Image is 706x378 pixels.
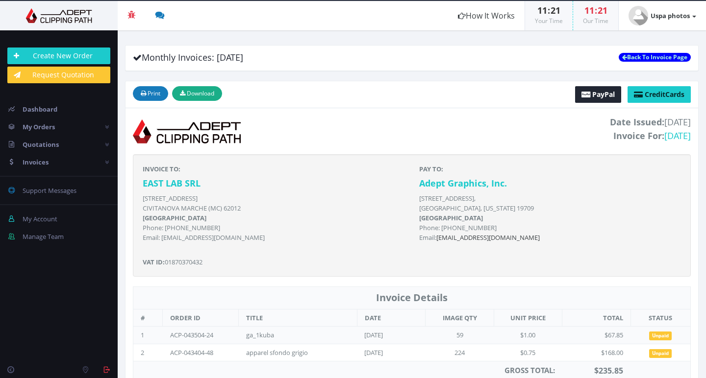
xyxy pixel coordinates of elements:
td: $67.85 [562,327,630,344]
a: CreditCards [628,86,691,103]
span: Print [148,89,160,97]
td: ACP-043404-48 [163,344,239,361]
th: STATUS [630,309,690,327]
th: TOTAL [562,309,630,327]
span: Quotations [23,140,59,149]
th: UNIT PRICE [494,309,562,327]
span: 21 [598,4,607,16]
th: DATE [357,309,425,327]
span: Manage Team [23,232,64,241]
div: apparel sfondo grigio [246,348,344,357]
th: # [133,309,163,327]
span: Unpaid [649,331,672,340]
p: [STREET_ADDRESS], [GEOGRAPHIC_DATA], [US_STATE] 19709 Phone: [PHONE_NUMBER] Email: [419,193,681,242]
span: 11 [584,4,594,16]
span: Credit [645,90,665,99]
button: Download [172,86,222,101]
div: ga_1kuba [246,331,344,340]
strong: EAST LAB SRL [143,177,201,189]
span: Support Messages [23,186,76,195]
a: Back To Invoice Page [619,53,691,62]
a: Uspa photos [619,1,706,30]
span: Monthly Invoices: [DATE] [133,51,243,63]
span: 235.85 [599,365,623,376]
td: 59 [426,327,494,344]
td: $0.75 [494,344,562,361]
td: 2 [133,344,163,361]
span: Unpaid [649,349,672,358]
a: PayPal [575,86,621,103]
td: ACP-043504-24 [163,327,239,344]
b: [GEOGRAPHIC_DATA] [419,213,483,222]
a: [EMAIL_ADDRESS][DOMAIN_NAME] [436,233,540,242]
a: Create New Order [7,47,110,64]
span: [DATE] [664,130,691,142]
strong: GROSS TOTAL: [504,365,555,375]
strong: INVOICE TO: [143,165,180,173]
p: [STREET_ADDRESS] CIVITANOVA MARCHE (MC) 62012 Phone: [PHONE_NUMBER] Email: [EMAIL_ADDRESS][DOMAIN... [143,193,404,242]
button: Print [133,86,168,101]
strong: Date Issued: [610,116,664,128]
small: Your Time [535,17,563,25]
b: [GEOGRAPHIC_DATA] [143,213,206,222]
td: $1.00 [494,327,562,344]
span: My Account [23,214,57,223]
span: : [594,4,598,16]
img: logo-print.png [133,116,241,147]
strong: $ [594,365,623,376]
th: Invoice Details [133,287,691,309]
span: Cards [645,90,684,99]
small: Our Time [583,17,608,25]
td: $168.00 [562,344,630,361]
a: Request Quotation [7,67,110,83]
span: Download [187,89,214,97]
th: ORDER ID [163,309,239,327]
img: user_default.jpg [629,6,648,25]
strong: VAT ID: [143,258,165,266]
td: [DATE] [357,344,425,361]
span: 21 [551,4,560,16]
span: Dashboard [23,105,57,114]
th: IMAGE QTY [426,309,494,327]
td: 1 [133,327,163,344]
span: : [547,4,551,16]
span: Invoices [23,158,49,166]
div: 01870370432 [135,164,412,267]
strong: Invoice For: [613,130,664,142]
span: My Orders [23,122,55,131]
span: PayPal [592,90,615,99]
span: 11 [537,4,547,16]
span: [DATE] [610,116,691,142]
strong: Uspa photos [651,11,690,20]
th: TITLE [239,309,357,327]
strong: Adept Graphics, Inc. [419,177,507,189]
a: How It Works [448,1,525,30]
img: Adept Graphics [7,8,110,23]
strong: PAY TO: [419,165,443,173]
td: [DATE] [357,327,425,344]
td: 224 [426,344,494,361]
